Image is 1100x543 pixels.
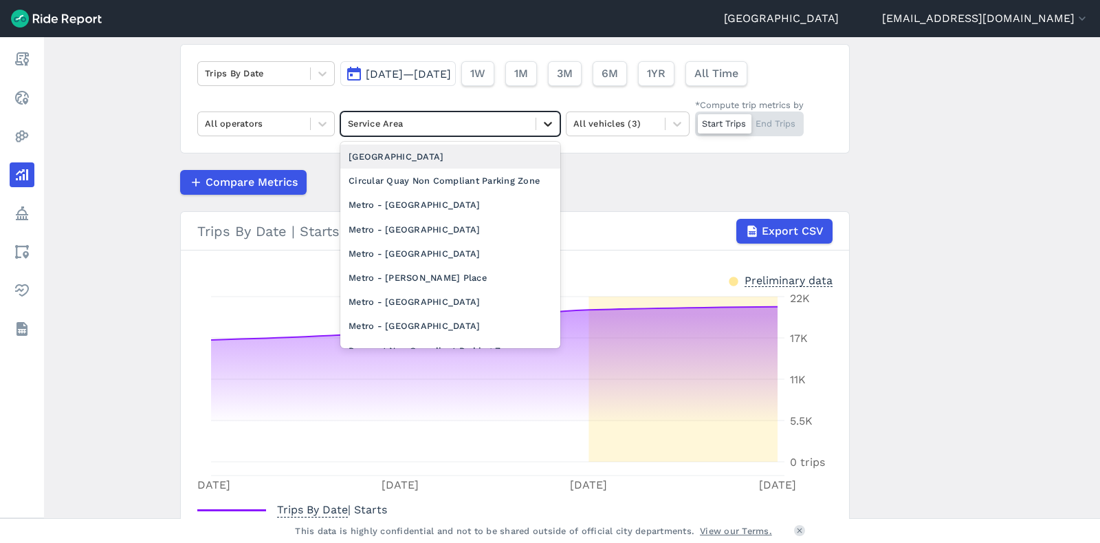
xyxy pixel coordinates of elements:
[10,278,34,303] a: Health
[10,317,34,341] a: Datasets
[790,414,813,427] tspan: 5.5K
[340,339,560,363] div: Pyrmont Non Compliant Parking Zone
[514,65,528,82] span: 1M
[759,478,796,491] tspan: [DATE]
[685,61,747,86] button: All Time
[10,124,34,149] a: Heatmaps
[366,67,451,81] span: [DATE]—[DATE]
[340,193,560,217] div: Metro - [GEOGRAPHIC_DATA]
[340,61,456,86] button: [DATE]—[DATE]
[470,65,485,82] span: 1W
[882,10,1089,27] button: [EMAIL_ADDRESS][DOMAIN_NAME]
[790,292,810,305] tspan: 22K
[557,65,573,82] span: 3M
[505,61,537,86] button: 1M
[724,10,839,27] a: [GEOGRAPHIC_DATA]
[647,65,665,82] span: 1YR
[340,169,560,193] div: Circular Quay Non Compliant Parking Zone
[790,332,808,345] tspan: 17K
[340,290,560,314] div: Metro - [GEOGRAPHIC_DATA]
[193,478,230,491] tspan: [DATE]
[277,499,348,518] span: Trips By Date
[638,61,674,86] button: 1YR
[790,373,806,386] tspan: 11K
[277,503,387,516] span: | Starts
[10,47,34,72] a: Report
[745,273,833,287] div: Preliminary data
[461,61,494,86] button: 1W
[736,219,833,244] button: Export CSV
[570,478,607,491] tspan: [DATE]
[695,98,804,111] div: *Compute trip metrics by
[602,65,618,82] span: 6M
[694,65,738,82] span: All Time
[340,314,560,338] div: Metro - [GEOGRAPHIC_DATA]
[197,219,833,244] div: Trips By Date | Starts
[548,61,582,86] button: 3M
[10,162,34,187] a: Analyze
[340,266,560,290] div: Metro - [PERSON_NAME] Place
[340,145,560,169] div: [GEOGRAPHIC_DATA]
[700,524,772,537] a: View our Terms.
[382,478,419,491] tspan: [DATE]
[340,242,560,266] div: Metro - [GEOGRAPHIC_DATA]
[10,85,34,110] a: Realtime
[180,170,307,195] button: Compare Metrics
[790,456,825,469] tspan: 0 trips
[11,10,102,28] img: Ride Report
[340,217,560,242] div: Metro - [GEOGRAPHIC_DATA]
[762,223,824,239] span: Export CSV
[206,174,298,191] span: Compare Metrics
[10,239,34,264] a: Areas
[593,61,627,86] button: 6M
[10,201,34,226] a: Policy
